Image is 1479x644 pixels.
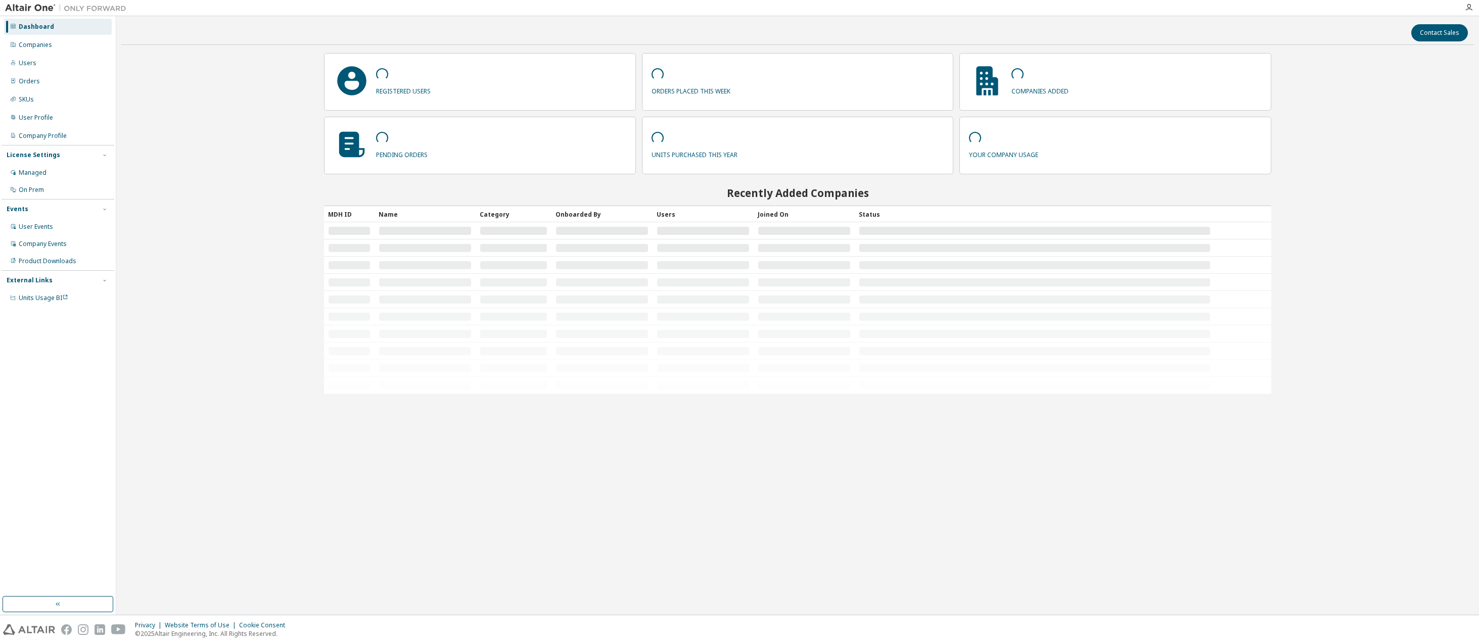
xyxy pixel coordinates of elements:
[19,23,54,31] div: Dashboard
[324,186,1271,200] h2: Recently Added Companies
[61,624,72,635] img: facebook.svg
[19,240,67,248] div: Company Events
[657,206,750,222] div: Users
[19,114,53,122] div: User Profile
[19,169,47,177] div: Managed
[111,624,126,635] img: youtube.svg
[969,147,1038,159] p: your company usage
[652,147,737,159] p: units purchased this year
[19,95,34,104] div: SKUs
[135,621,165,629] div: Privacy
[19,223,53,231] div: User Events
[135,629,291,638] p: © 2025 Altair Engineering, Inc. All Rights Reserved.
[19,132,67,140] div: Company Profile
[78,624,88,635] img: instagram.svg
[7,151,60,159] div: License Settings
[3,624,55,635] img: altair_logo.svg
[758,206,851,222] div: Joined On
[239,621,291,629] div: Cookie Consent
[376,84,431,95] p: registered users
[165,621,239,629] div: Website Terms of Use
[19,77,40,85] div: Orders
[19,186,44,194] div: On Prem
[19,41,52,49] div: Companies
[95,624,105,635] img: linkedin.svg
[1011,84,1069,95] p: companies added
[376,147,428,159] p: pending orders
[652,84,730,95] p: orders placed this week
[7,276,53,284] div: External Links
[19,59,36,67] div: Users
[556,206,649,222] div: Onboarded By
[480,206,547,222] div: Category
[7,205,28,213] div: Events
[1411,24,1468,41] button: Contact Sales
[859,206,1210,222] div: Status
[328,206,371,222] div: MDH ID
[379,206,472,222] div: Name
[19,257,76,265] div: Product Downloads
[19,293,68,302] span: Units Usage BI
[5,3,131,13] img: Altair One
